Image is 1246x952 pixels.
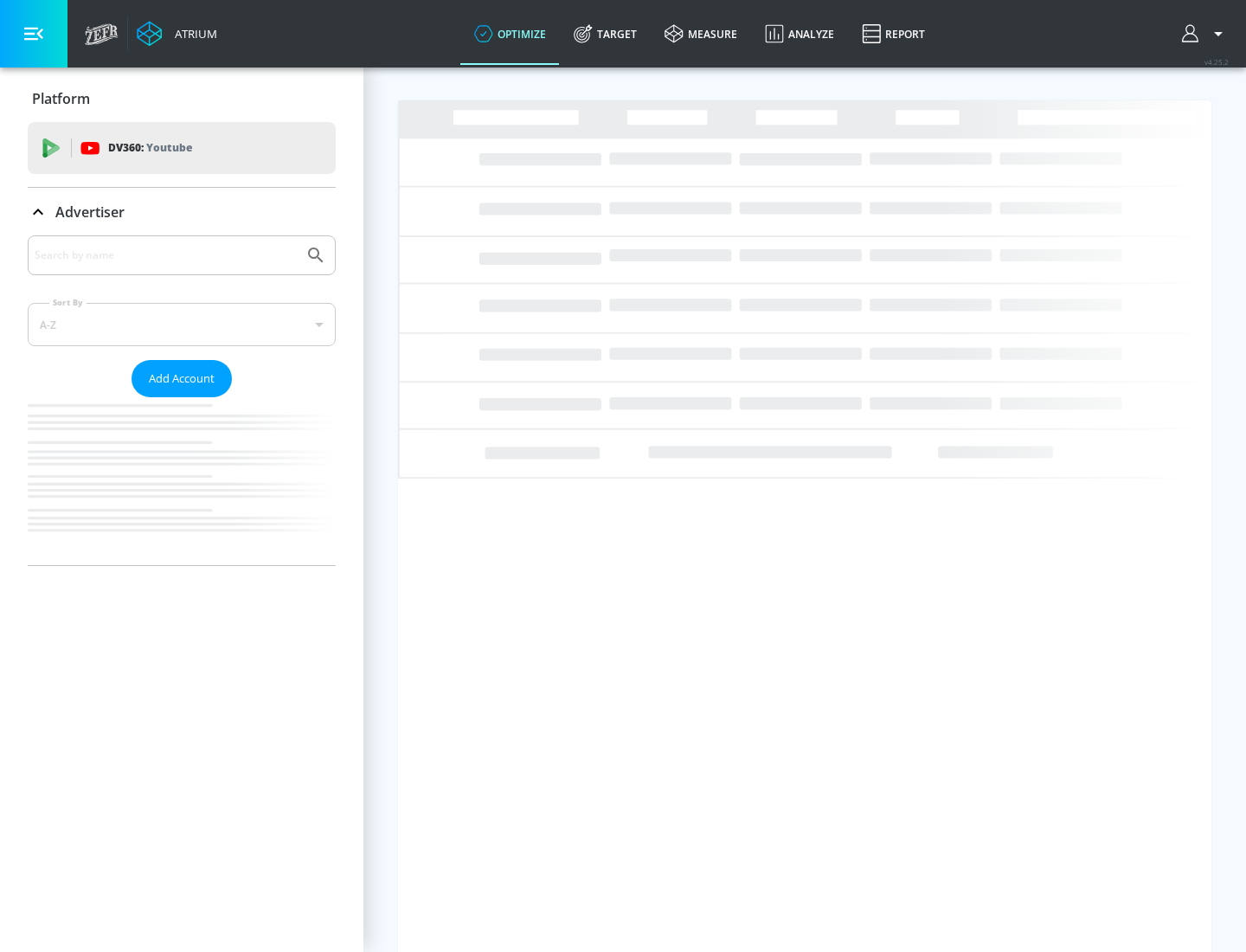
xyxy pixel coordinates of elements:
[848,3,939,65] a: Report
[28,188,336,236] div: Advertiser
[28,74,336,123] div: Platform
[108,138,192,158] p: DV360:
[137,21,217,47] a: Atrium
[460,3,560,65] a: optimize
[132,360,232,397] button: Add Account
[560,3,651,65] a: Target
[28,122,336,174] div: DV360: Youtube
[32,89,90,108] p: Platform
[168,26,217,42] div: Atrium
[55,203,125,222] p: Advertiser
[28,397,336,565] nav: list of Advertiser
[35,244,297,267] input: Search by name
[751,3,848,65] a: Analyze
[146,138,192,157] p: Youtube
[651,3,751,65] a: measure
[1204,57,1229,67] span: v 4.25.2
[149,369,215,389] span: Add Account
[49,297,87,308] label: Sort By
[28,303,336,346] div: A-Z
[28,235,336,565] div: Advertiser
